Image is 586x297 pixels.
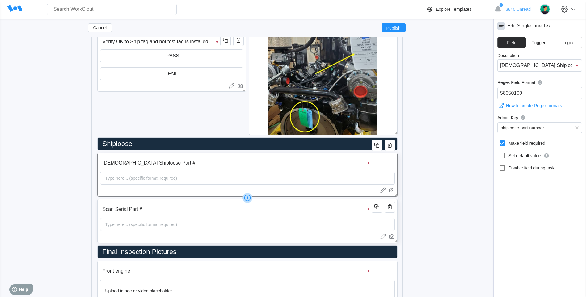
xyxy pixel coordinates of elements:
[436,7,471,12] div: Explore Templates
[100,157,374,169] input: Field description
[507,40,516,45] span: Field
[100,265,374,277] input: Field description
[506,7,531,12] span: 3840 Unread
[268,33,377,135] img: oktoship.jpg
[497,79,582,87] label: Regex Field Format
[526,37,554,48] button: Triggers
[100,246,392,258] input: Untitled Header
[540,4,550,15] img: user.png
[501,125,544,130] div: shiploose-part-number
[386,26,401,30] span: Publish
[497,53,582,59] label: Description
[497,138,582,148] label: Make field required
[532,40,548,45] span: Triggers
[105,288,390,293] div: Upload image or video placeholder
[497,163,582,173] label: Disable field during task
[497,59,582,72] input: Enter a field description
[382,23,406,32] button: Publish
[103,218,180,231] div: Type here... (specific format required)
[506,103,562,108] div: How to create Regex formats
[100,68,243,80] input: Selection placeholder
[507,23,552,29] div: Edit Single Line Text
[497,102,582,109] a: How to create Regex formats
[554,37,582,48] button: Logic
[93,26,107,30] span: Cancel
[426,6,491,13] a: Explore Templates
[497,87,582,99] input: e.g. [0-9]
[47,4,177,15] input: Search WorkClout
[103,172,180,184] div: Type here... (specific format required)
[100,50,243,62] input: Selection placeholder
[100,138,392,150] input: Untitled Header
[497,114,582,122] label: Admin Key
[100,203,374,215] input: Field description
[88,23,112,32] button: Cancel
[563,40,573,45] span: Logic
[497,151,582,161] label: Set default value
[498,37,526,48] button: Field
